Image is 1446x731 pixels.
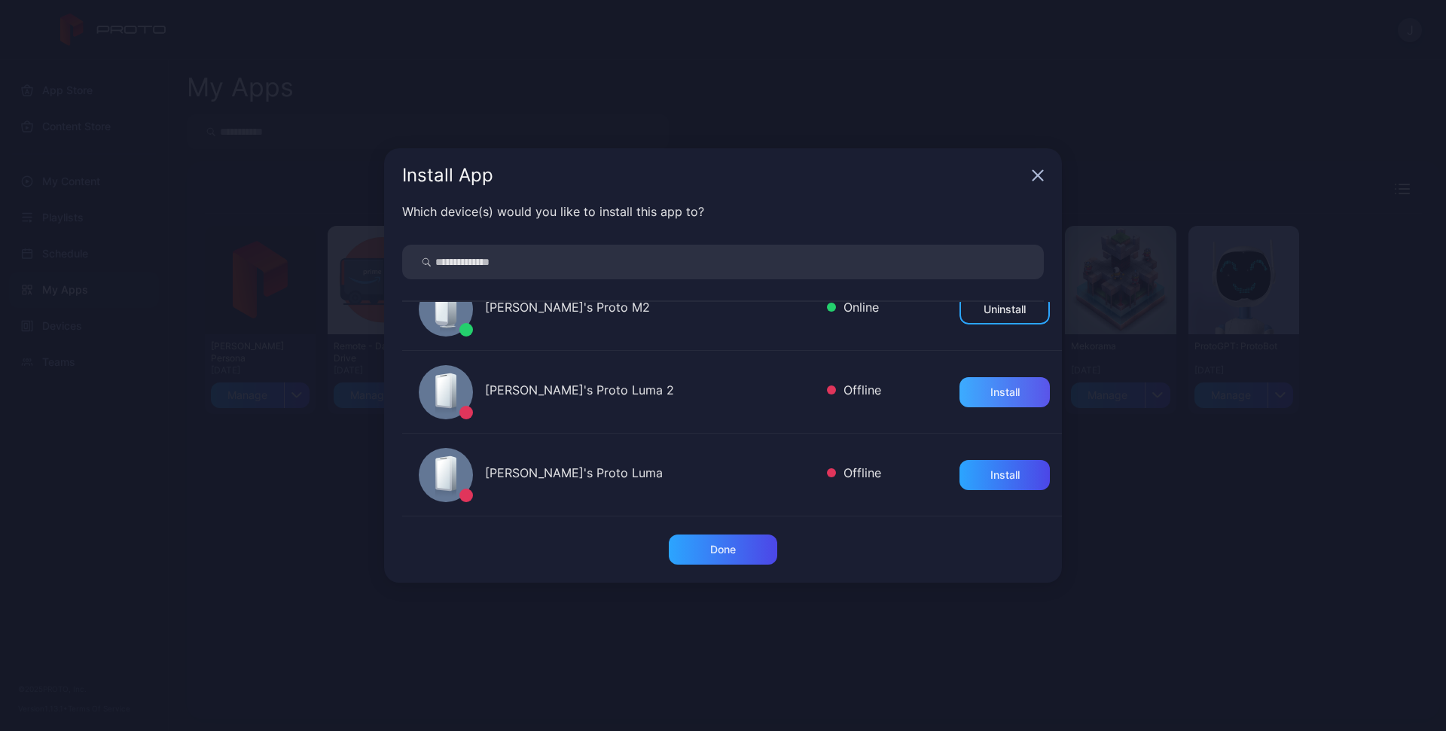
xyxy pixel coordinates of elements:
[984,303,1026,315] div: Uninstall
[485,298,815,320] div: [PERSON_NAME]'s Proto M2
[827,298,879,320] div: Online
[959,377,1050,407] button: Install
[990,469,1020,481] div: Install
[827,381,881,403] div: Offline
[959,460,1050,490] button: Install
[990,386,1020,398] div: Install
[959,294,1050,324] button: Uninstall
[402,166,1026,184] div: Install App
[402,203,1044,221] div: Which device(s) would you like to install this app to?
[485,464,815,486] div: [PERSON_NAME]'s Proto Luma
[827,464,881,486] div: Offline
[669,535,777,565] button: Done
[710,544,736,556] div: Done
[485,381,815,403] div: [PERSON_NAME]'s Proto Luma 2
